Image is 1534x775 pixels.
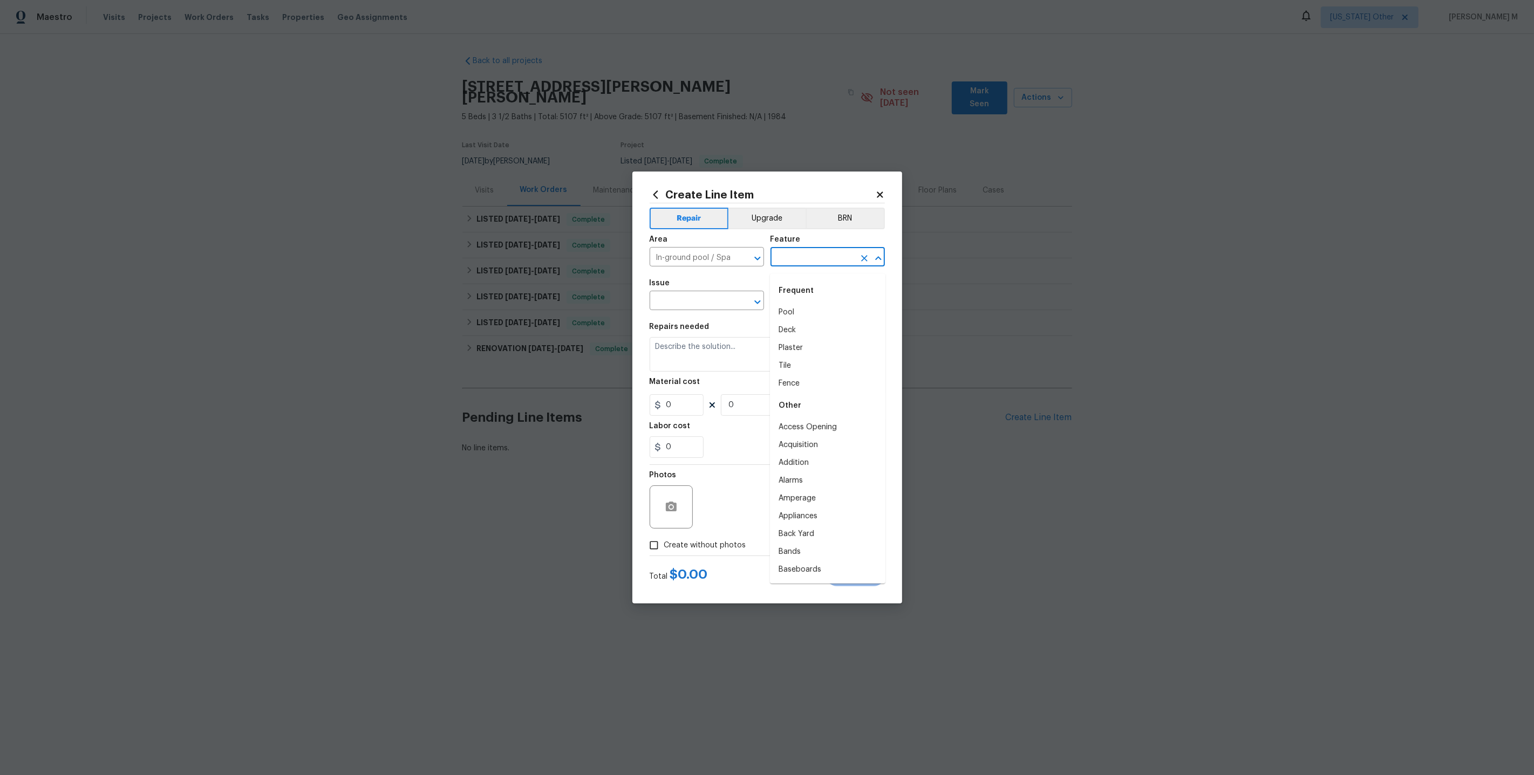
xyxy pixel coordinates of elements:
[770,543,885,561] li: Bands
[871,251,886,266] button: Close
[770,454,885,472] li: Addition
[770,375,885,393] li: Fence
[857,251,872,266] button: Clear
[770,507,885,525] li: Appliances
[770,436,885,454] li: Acquisition
[650,569,708,582] div: Total
[770,321,885,339] li: Deck
[770,278,885,304] div: Frequent
[770,339,885,357] li: Plaster
[770,579,885,596] li: Bathroom
[770,525,885,543] li: Back Yard
[670,568,708,581] span: $ 0.00
[650,422,691,430] h5: Labor cost
[770,561,885,579] li: Baseboards
[650,471,677,479] h5: Photos
[750,294,765,310] button: Open
[650,236,668,243] h5: Area
[770,419,885,436] li: Access Opening
[650,208,729,229] button: Repair
[650,279,670,287] h5: Issue
[728,208,806,229] button: Upgrade
[770,304,885,321] li: Pool
[664,540,746,551] span: Create without photos
[650,378,700,386] h5: Material cost
[806,208,885,229] button: BRN
[770,393,885,419] div: Other
[650,189,875,201] h2: Create Line Item
[770,472,885,490] li: Alarms
[750,251,765,266] button: Open
[770,490,885,507] li: Amperage
[650,323,710,331] h5: Repairs needed
[763,565,822,586] button: Cancel
[770,357,885,375] li: Tile
[771,236,801,243] h5: Feature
